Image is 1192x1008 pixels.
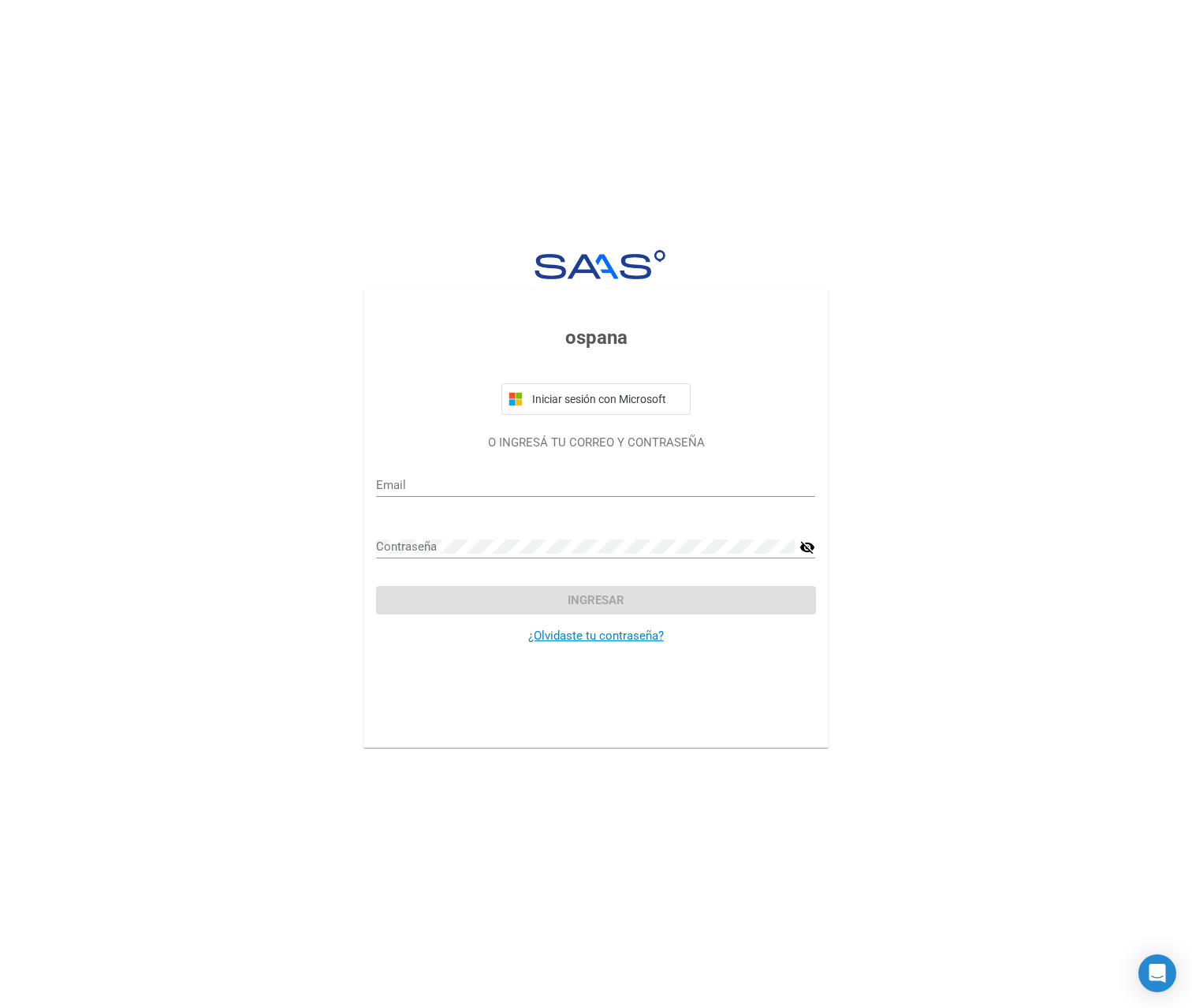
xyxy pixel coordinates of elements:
[1138,954,1176,992] div: Open Intercom Messenger
[528,629,664,643] a: ¿Olvidaste tu contraseña?
[529,393,684,405] span: Iniciar sesión con Microsoft
[376,323,815,352] h3: ospana
[376,586,815,614] button: Ingresar
[568,593,624,607] span: Ingresar
[501,383,691,415] button: Iniciar sesión con Microsoft
[376,434,815,452] p: O INGRESÁ TU CORREO Y CONTRASEÑA
[799,538,815,557] mat-icon: visibility_off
